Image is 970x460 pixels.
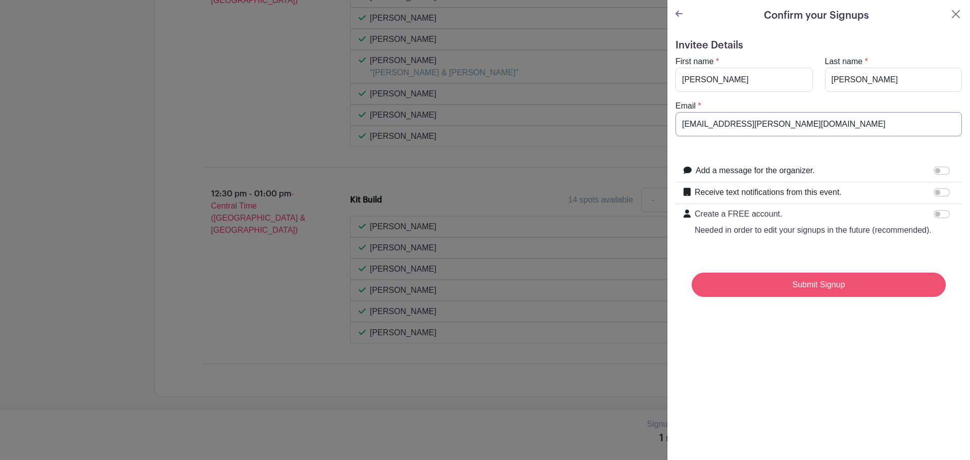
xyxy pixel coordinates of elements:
[675,39,962,52] h5: Invitee Details
[675,100,696,112] label: Email
[825,56,863,68] label: Last name
[950,8,962,20] button: Close
[764,8,869,23] h5: Confirm your Signups
[675,56,714,68] label: First name
[696,165,815,177] label: Add a message for the organizer.
[692,273,946,297] input: Submit Signup
[695,224,932,236] p: Needed in order to edit your signups in the future (recommended).
[695,186,842,198] label: Receive text notifications from this event.
[695,208,932,220] p: Create a FREE account.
